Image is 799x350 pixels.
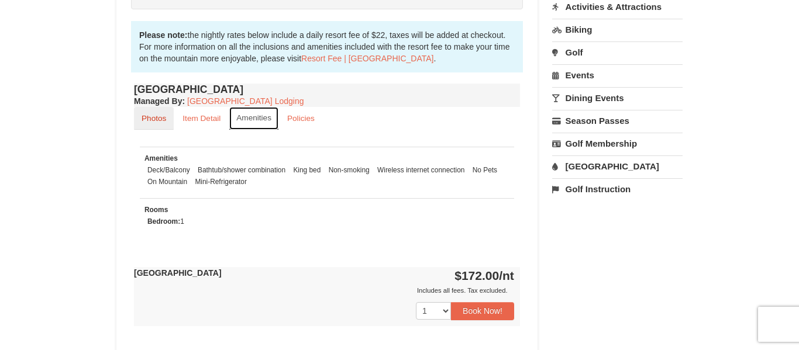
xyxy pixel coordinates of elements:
[144,206,168,214] small: Rooms
[192,176,250,188] li: Mini-Refrigerator
[182,114,221,123] small: Item Detail
[287,114,315,123] small: Policies
[134,96,185,106] strong: :
[134,285,514,296] div: Includes all fees. Tax excluded.
[131,21,523,72] div: the nightly rates below include a daily resort fee of $22, taxes will be added at checkout. For m...
[280,107,322,130] a: Policies
[552,19,683,40] a: Biking
[499,269,514,282] span: /nt
[470,164,500,176] li: No Pets
[301,54,433,63] a: Resort Fee | [GEOGRAPHIC_DATA]
[134,268,222,278] strong: [GEOGRAPHIC_DATA]
[142,114,166,123] small: Photos
[144,154,178,162] small: Amenities
[236,113,271,122] small: Amenities
[290,164,323,176] li: King bed
[552,155,683,177] a: [GEOGRAPHIC_DATA]
[326,164,373,176] li: Non-smoking
[139,30,187,40] strong: Please note:
[552,178,683,200] a: Golf Instruction
[552,87,683,109] a: Dining Events
[175,107,228,130] a: Item Detail
[552,133,683,154] a: Golf Membership
[144,216,187,227] li: 1
[195,164,288,176] li: Bathtub/shower combination
[187,96,304,106] a: [GEOGRAPHIC_DATA] Lodging
[147,217,180,226] strong: Bedroom:
[552,110,683,131] a: Season Passes
[134,84,520,95] h4: [GEOGRAPHIC_DATA]
[374,164,467,176] li: Wireless internet connection
[144,164,193,176] li: Deck/Balcony
[229,107,278,130] a: Amenities
[552,41,683,63] a: Golf
[144,176,190,188] li: On Mountain
[134,96,182,106] span: Managed By
[454,269,514,282] strong: $172.00
[552,64,683,86] a: Events
[134,107,174,130] a: Photos
[451,302,514,320] button: Book Now!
